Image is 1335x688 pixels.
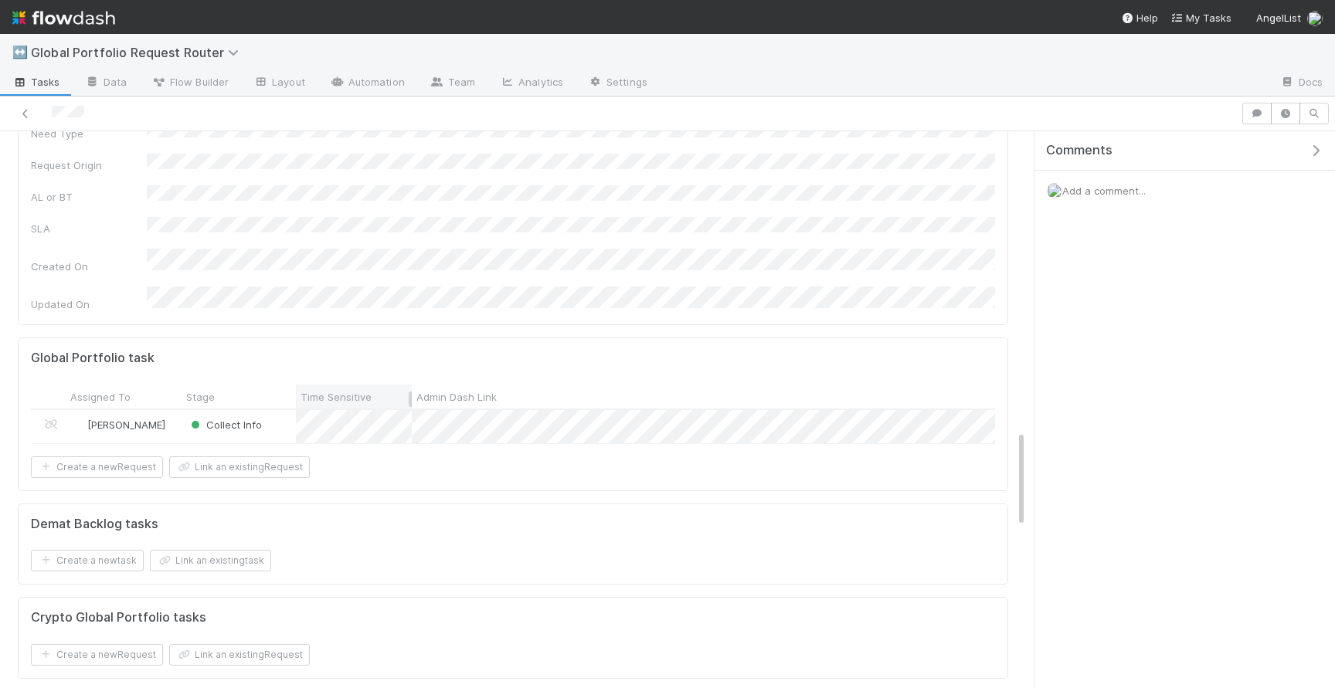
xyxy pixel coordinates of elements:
div: AL or BT [31,189,147,205]
span: [PERSON_NAME] [87,419,165,431]
div: Need Type [31,126,147,141]
span: Admin Dash Link [416,389,497,405]
img: avatar_e0ab5a02-4425-4644-8eca-231d5bcccdf4.png [73,419,85,431]
a: Settings [576,71,660,96]
img: avatar_e0ab5a02-4425-4644-8eca-231d5bcccdf4.png [1047,183,1062,198]
button: Link an existingRequest [169,456,310,478]
a: Data [73,71,139,96]
span: Time Sensitive [301,389,372,405]
span: AngelList [1256,12,1301,24]
div: Created On [31,259,147,274]
span: My Tasks [1170,12,1231,24]
div: Request Origin [31,158,147,173]
span: Flow Builder [151,74,229,90]
span: Assigned To [70,389,131,405]
button: Link an existingRequest [169,644,310,666]
img: avatar_e0ab5a02-4425-4644-8eca-231d5bcccdf4.png [1307,11,1323,26]
a: My Tasks [1170,10,1231,25]
a: Team [417,71,487,96]
a: Automation [318,71,417,96]
button: Link an existingtask [150,550,271,571]
img: logo-inverted-e16ddd16eac7371096b0.svg [12,5,115,31]
h5: Global Portfolio task [31,351,155,366]
h5: Crypto Global Portfolio tasks [31,610,206,625]
span: Tasks [12,74,60,90]
div: Updated On [31,297,147,312]
button: Create a newRequest [31,456,163,478]
h5: Demat Backlog tasks [31,517,158,532]
button: Create a newtask [31,550,144,571]
div: Help [1121,10,1158,25]
div: SLA [31,221,147,236]
span: Add a comment... [1062,185,1146,197]
button: Create a newRequest [31,644,163,666]
a: Layout [241,71,318,96]
span: Comments [1046,143,1112,158]
a: Analytics [487,71,576,96]
span: Collect Info [188,419,262,431]
div: Collect Info [188,417,262,432]
a: Flow Builder [139,71,241,96]
span: Stage [186,389,215,405]
div: [PERSON_NAME] [72,417,165,432]
span: ↔️ [12,46,28,59]
span: Global Portfolio Request Router [31,45,246,60]
a: Docs [1268,71,1335,96]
